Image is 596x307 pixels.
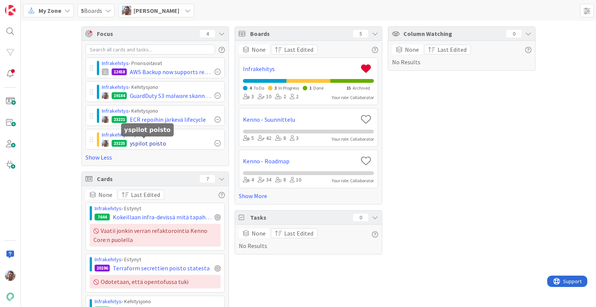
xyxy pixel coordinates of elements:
span: Done [313,85,324,91]
div: Your role: Collaborator [332,136,374,143]
div: Your role: Collaborator [332,94,374,101]
div: › Estynyt [95,256,221,264]
span: Archived [353,85,370,91]
div: 23225 [112,140,127,147]
span: 15 [346,85,351,91]
span: In Progress [279,85,299,91]
span: None [252,229,266,238]
a: Kenno - Roadmap [243,157,358,166]
span: Kokeillaan infra-devissä mitä tapahtuu jos vaihtaa Aurora Serverlessiin [113,212,212,222]
button: Last Edited [118,190,164,200]
img: ET [102,116,109,123]
div: › Priorisoitavat [102,59,221,67]
span: Last Edited [284,229,313,238]
span: To Do [254,85,264,91]
div: 12458 [112,68,127,75]
div: 0 [353,214,368,221]
span: [PERSON_NAME] [134,6,179,15]
span: Last Edited [437,45,467,54]
div: 19184 [112,92,127,99]
b: 5 [81,7,84,14]
div: › Estynyt [95,205,221,212]
div: Vaatii jonkin verran refaktorointia Kenno Core:n puolella [90,224,221,247]
span: 3 [274,85,277,91]
span: Boards [81,6,102,15]
span: GuardDuty S3 malware skannaus [130,91,212,100]
div: 34 [258,176,271,184]
span: 4 [249,85,252,91]
div: › Kehitysjono [102,107,221,115]
div: 4 [200,30,215,37]
span: yspilot poisto [130,139,166,148]
img: ET [5,270,16,281]
a: Show More [239,191,378,200]
a: Infrakehitys [95,205,121,212]
span: None [405,45,419,54]
div: › Työn alla [102,131,221,139]
div: 10 [258,93,271,101]
a: Infrakehitys [102,60,129,67]
div: 4 [243,176,254,184]
div: › Kehitysjono [102,83,221,91]
span: Boards [250,29,349,38]
span: ECR repoihin järkevä lifecycle [130,115,206,124]
button: Last Edited [271,228,317,238]
a: Infrakehitys [102,107,129,114]
span: 1 [309,85,311,91]
img: ET [102,140,109,147]
div: › Kehitysjono [95,298,221,305]
span: Column Watching [403,29,503,38]
div: 8 [275,134,286,143]
div: 2 [290,93,299,101]
div: 42 [258,134,271,143]
span: Tasks [250,213,349,222]
input: Search all cards and tasks... [86,45,215,54]
div: 3 [243,93,254,101]
a: Infrakehitys [243,64,358,73]
img: ET [122,6,131,15]
span: Cards [97,174,196,183]
button: Last Edited [424,45,471,54]
div: 8 [275,176,286,184]
div: 2 [275,93,286,101]
a: Infrakehitys [102,131,129,138]
div: 10 [290,176,301,184]
div: 20196 [95,265,110,271]
span: Support [16,1,34,10]
span: Last Edited [131,190,160,199]
a: Kenno - Suunnittelu [243,115,358,124]
div: 23221 [112,116,127,123]
span: My Zone [39,6,61,15]
h5: yspilot poisto [124,126,171,133]
span: None [252,45,266,54]
img: Visit kanbanzone.com [5,5,16,16]
div: No Results [392,45,531,67]
a: Infrakehitys [102,84,129,90]
div: Your role: Collaborator [332,177,374,184]
span: None [98,190,112,199]
span: AWS Backup now supports restore testing for Amazon Aurora continuous backups [130,67,212,76]
span: Focus [97,29,194,38]
span: Terraform secrettien poisto statesta [113,264,210,273]
div: 0 [506,30,521,37]
div: No Results [239,228,378,250]
div: 7 [200,175,215,183]
a: Infrakehitys [95,298,121,305]
div: Odotetaan, että opentofussa tuki [90,275,221,288]
a: Show Less [86,153,225,162]
button: Last Edited [271,45,317,54]
span: Last Edited [284,45,313,54]
img: avatar [5,291,16,302]
div: 7644 [95,214,110,220]
div: 3 [290,134,299,143]
img: ET [102,92,109,99]
div: 5 [243,134,254,143]
a: Infrakehitys [95,256,121,263]
div: 5 [353,30,368,37]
